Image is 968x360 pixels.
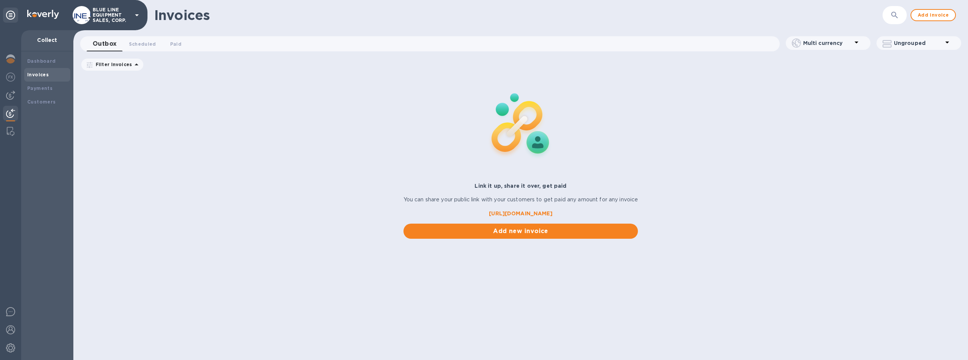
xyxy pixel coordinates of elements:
p: Collect [27,36,67,44]
h1: Invoices [154,7,210,23]
span: Paid [170,40,181,48]
p: Multi currency [803,39,852,47]
a: [URL][DOMAIN_NAME] [403,210,638,218]
span: Outbox [93,39,117,49]
span: Add new invoice [410,227,632,236]
p: Link it up, share it over, get paid [403,182,638,190]
span: Add invoice [917,11,949,20]
img: Logo [27,10,59,19]
p: BLUE LINE EQUIPMENT SALES, CORP. [93,7,130,23]
b: Customers [27,99,56,105]
button: Add new invoice [403,224,638,239]
b: [URL][DOMAIN_NAME] [489,210,552,216]
p: Ungrouped [894,39,943,47]
p: You can share your public link with your customers to get paid any amount for any invoice [403,196,638,204]
span: Scheduled [129,40,156,48]
b: Dashboard [27,58,56,64]
p: Filter Invoices [93,61,132,68]
b: Invoices [27,72,49,77]
button: Add invoice [911,9,956,21]
img: Foreign exchange [6,73,15,82]
div: Unpin categories [3,8,18,23]
b: Payments [27,85,53,91]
